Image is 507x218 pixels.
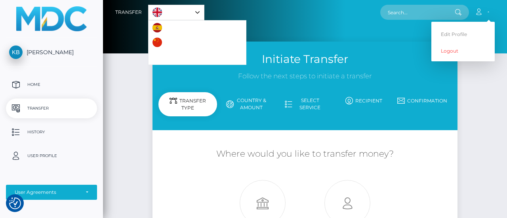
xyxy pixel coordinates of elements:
[9,150,94,162] p: User Profile
[217,94,276,114] a: Country & Amount
[9,126,94,138] p: History
[393,94,452,108] a: Confirmation
[9,197,21,209] img: Revisit consent button
[380,5,455,20] input: Search...
[149,21,193,35] a: Español
[158,51,452,67] h3: Initiate Transfer
[6,122,97,142] a: History
[149,35,197,50] a: 中文 (简体)
[15,189,80,195] div: User Agreements
[6,146,97,166] a: User Profile
[158,92,217,116] div: Transfer Type
[115,4,142,21] a: Transfer
[16,6,87,31] img: MassPay
[148,5,204,20] aside: Language selected: English
[276,94,334,114] a: Select Service
[6,185,97,200] button: User Agreements
[158,72,452,81] h3: Follow the next steps to initiate a transfer
[149,5,204,20] a: English
[431,27,495,42] a: Edit Profile
[158,148,452,160] h5: Where would you like to transfer money?
[9,197,21,209] button: Consent Preferences
[148,5,204,20] div: Language
[9,102,94,114] p: Transfer
[6,75,97,95] a: Home
[149,50,246,64] a: Português ([GEOGRAPHIC_DATA])
[9,79,94,91] p: Home
[6,49,97,56] span: [PERSON_NAME]
[148,20,246,65] ul: Language list
[431,44,495,58] a: Logout
[334,94,393,108] a: Recipient
[6,99,97,118] a: Transfer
